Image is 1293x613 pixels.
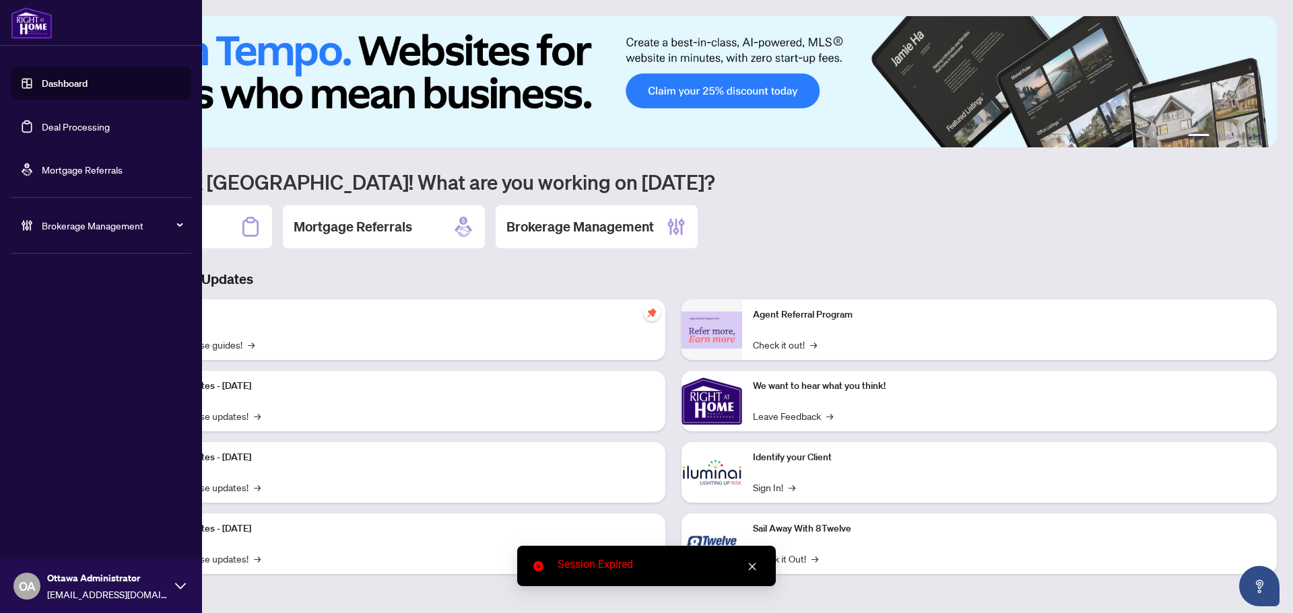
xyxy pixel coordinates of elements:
[11,7,53,39] img: logo
[753,337,817,352] a: Check it out!→
[42,218,182,233] span: Brokerage Management
[753,480,795,495] a: Sign In!→
[1226,134,1231,139] button: 3
[1236,134,1242,139] button: 4
[1188,134,1209,139] button: 1
[47,587,168,602] span: [EMAIL_ADDRESS][DOMAIN_NAME]
[254,408,261,423] span: →
[753,379,1266,394] p: We want to hear what you think!
[682,371,742,431] img: We want to hear what you think!
[1239,566,1280,606] button: Open asap
[248,337,255,352] span: →
[141,379,655,394] p: Platform Updates - [DATE]
[506,217,654,236] h2: Brokerage Management
[254,480,261,495] span: →
[682,442,742,503] img: Identify your Client
[748,562,757,571] span: close
[1258,134,1263,139] button: 6
[745,559,760,574] a: Close
[42,164,123,176] a: Mortgage Referrals
[70,270,1277,289] h3: Brokerage & Industry Updates
[753,308,1266,322] p: Agent Referral Program
[42,77,88,89] a: Dashboard
[254,551,261,566] span: →
[682,312,742,349] img: Agent Referral Program
[141,521,655,536] p: Platform Updates - [DATE]
[1215,134,1220,139] button: 2
[47,571,168,585] span: Ottawa Administrator
[19,577,36,596] span: OA
[558,556,760,573] div: Session Expired
[826,408,833,423] span: →
[141,308,655,322] p: Self-Help
[753,551,818,566] a: Check it Out!→
[753,408,833,423] a: Leave Feedback→
[1247,134,1253,139] button: 5
[533,561,543,571] span: close-circle
[789,480,795,495] span: →
[42,120,110,133] a: Deal Processing
[294,217,412,236] h2: Mortgage Referrals
[644,305,660,321] span: pushpin
[141,450,655,465] p: Platform Updates - [DATE]
[753,521,1266,536] p: Sail Away With 8Twelve
[810,337,817,352] span: →
[70,16,1277,147] img: Slide 0
[753,450,1266,465] p: Identify your Client
[70,169,1277,194] h1: Welcome back [GEOGRAPHIC_DATA]! What are you working on [DATE]?
[811,551,818,566] span: →
[682,513,742,574] img: Sail Away With 8Twelve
